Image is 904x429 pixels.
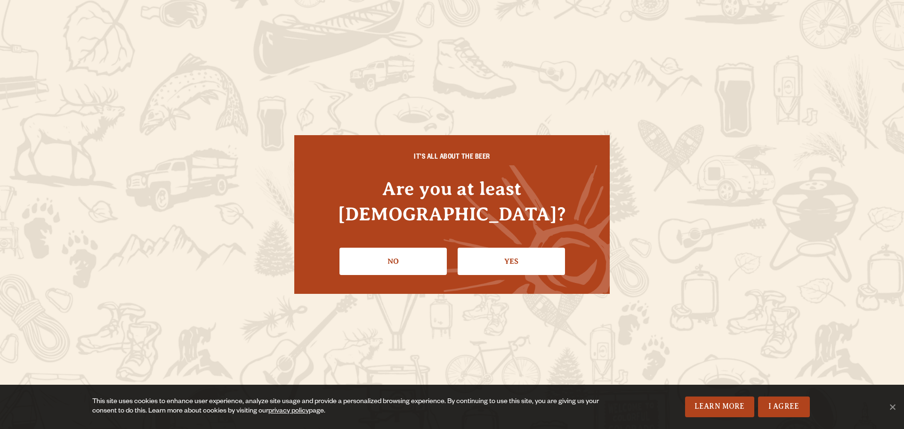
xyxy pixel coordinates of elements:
a: No [339,248,447,275]
h6: IT'S ALL ABOUT THE BEER [313,154,591,162]
h4: Are you at least [DEMOGRAPHIC_DATA]? [313,176,591,226]
a: Learn More [685,397,754,417]
a: I Agree [758,397,810,417]
span: No [888,402,897,412]
a: Confirm I'm 21 or older [458,248,565,275]
div: This site uses cookies to enhance user experience, analyze site usage and provide a personalized ... [92,397,606,416]
a: privacy policy [268,408,309,415]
